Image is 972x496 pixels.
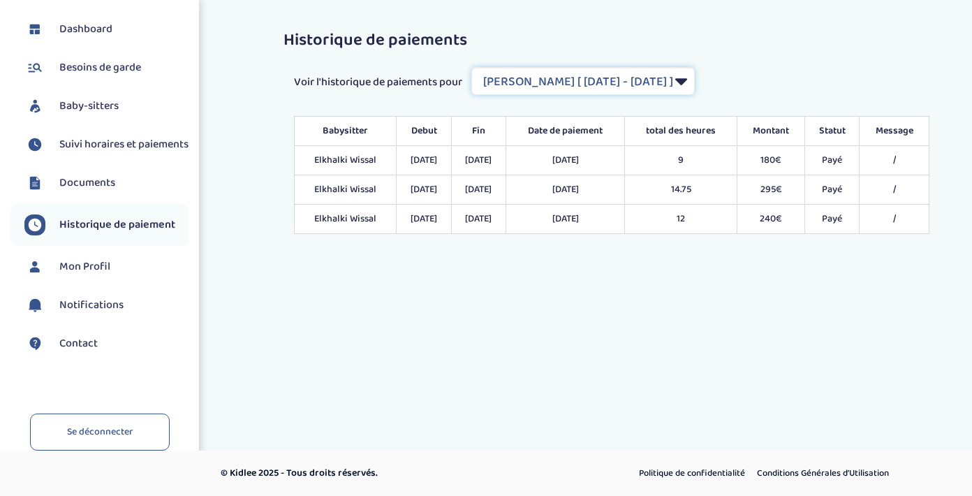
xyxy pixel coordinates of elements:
[506,205,625,234] td: [DATE]
[59,217,175,233] span: Historique de paiement
[451,175,506,205] td: [DATE]
[634,465,750,483] a: Politique de confidentialité
[59,98,119,115] span: Baby-sitters
[59,21,112,38] span: Dashboard
[397,175,451,205] td: [DATE]
[451,117,506,146] th: Fin
[24,57,45,78] img: besoin.svg
[59,335,98,352] span: Contact
[283,31,940,50] h3: Historique de paiements
[221,466,545,481] p: © Kidlee 2025 - Tous droits réservés.
[24,214,45,235] img: suivihoraire.svg
[397,146,451,175] td: [DATE]
[625,117,737,146] th: total des heures
[752,465,894,483] a: Conditions Générales d’Utilisation
[805,146,860,175] td: Payé
[860,205,929,234] td: /
[397,205,451,234] td: [DATE]
[24,173,45,194] img: documents.svg
[295,175,397,205] td: Elkhalki Wissal
[24,96,45,117] img: babysitters.svg
[805,175,860,205] td: Payé
[295,117,397,146] th: Babysitter
[24,57,189,78] a: Besoins de garde
[24,134,189,155] a: Suivi horaires et paiements
[24,333,45,354] img: contact.svg
[59,59,141,76] span: Besoins de garde
[737,205,805,234] td: 240€
[737,117,805,146] th: Montant
[59,258,110,275] span: Mon Profil
[625,205,737,234] td: 12
[805,117,860,146] th: Statut
[24,256,45,277] img: profil.svg
[451,205,506,234] td: [DATE]
[59,175,115,191] span: Documents
[506,117,625,146] th: Date de paiement
[24,256,189,277] a: Mon Profil
[24,19,45,40] img: dashboard.svg
[295,146,397,175] td: Elkhalki Wissal
[860,146,929,175] td: /
[737,146,805,175] td: 180€
[294,74,462,91] span: Voir l'historique de paiements pour
[24,96,189,117] a: Baby-sitters
[860,117,929,146] th: Message
[295,205,397,234] td: Elkhalki Wissal
[805,205,860,234] td: Payé
[506,175,625,205] td: [DATE]
[737,175,805,205] td: 295€
[625,146,737,175] td: 9
[59,297,124,314] span: Notifications
[24,214,189,235] a: Historique de paiement
[397,117,451,146] th: Debut
[24,19,189,40] a: Dashboard
[24,333,189,354] a: Contact
[24,295,45,316] img: notification.svg
[860,175,929,205] td: /
[24,295,189,316] a: Notifications
[30,414,170,451] a: Se déconnecter
[59,136,189,153] span: Suivi horaires et paiements
[24,173,189,194] a: Documents
[451,146,506,175] td: [DATE]
[24,134,45,155] img: suivihoraire.svg
[506,146,625,175] td: [DATE]
[625,175,737,205] td: 14.75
